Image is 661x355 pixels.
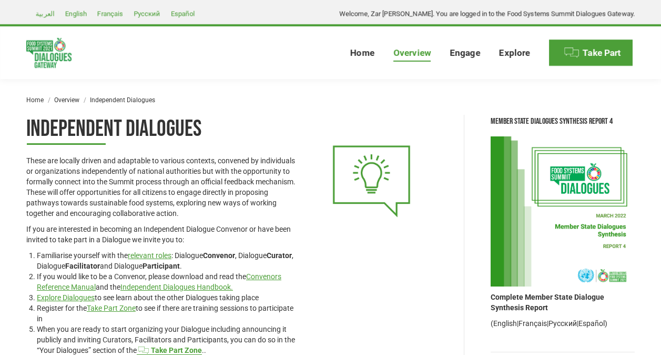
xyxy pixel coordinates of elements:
[37,303,298,324] li: Register for the to see if there are training sessions to participate in
[564,45,579,61] img: Menu icon
[36,9,55,17] span: العربية
[60,7,92,19] a: English
[30,7,60,19] a: العربية
[578,319,605,328] a: Español
[548,319,577,328] a: Русский
[92,7,128,19] a: Français
[491,115,635,129] div: Member State Dialogues Synthesis Report 4
[203,251,235,260] strong: Convenor
[26,224,298,245] p: If you are interested in becoming an Independent Dialogue Convenor or have been invited to take p...
[166,7,200,19] a: Español
[491,318,635,329] p: ( | | | )
[267,251,292,260] strong: Curator
[26,96,44,104] a: Home
[26,115,298,145] h1: Independent Dialogues
[143,262,180,270] strong: Participant
[450,47,480,58] span: Engage
[26,38,72,68] img: Food Systems Summit Dialogues
[65,9,87,17] span: English
[87,304,136,312] a: Take Part Zone
[493,319,517,328] a: English
[128,7,166,19] a: Русский
[97,9,123,17] span: Français
[350,47,374,58] span: Home
[37,293,95,302] a: Explore Dialogues
[138,347,146,354] i: c
[37,272,281,291] a: Convenors Reference Manual
[518,319,547,328] a: Français
[499,47,530,58] span: Explore
[26,155,298,219] p: These are locally driven and adaptable to various contexts, convened by individuals or organizati...
[583,47,621,58] span: Take Part
[137,346,202,355] a: cTake Part Zone
[54,96,79,104] a: Overview
[37,271,298,292] li: If you would like to be a Convenor, please download and read the and the
[393,47,431,58] span: Overview
[128,251,171,260] a: relevant roles
[90,96,155,104] span: Independent Dialogues
[37,250,298,271] li: Familiarise yourself with the : Dialogue , Dialogue , Dialogue and Dialogue .
[65,262,100,270] strong: Facilitator
[134,9,160,17] span: Русский
[37,292,298,303] li: to see learn about the other Dialogues taking place
[120,283,233,291] a: Independent Dialogues Handbook.
[339,8,635,18] p: Welcome, Zar [PERSON_NAME]. You are logged in to the Food Systems Summit Dialogues Gateway.
[171,9,195,17] span: Español
[491,293,604,312] strong: Complete Member State Dialogue Synthesis Report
